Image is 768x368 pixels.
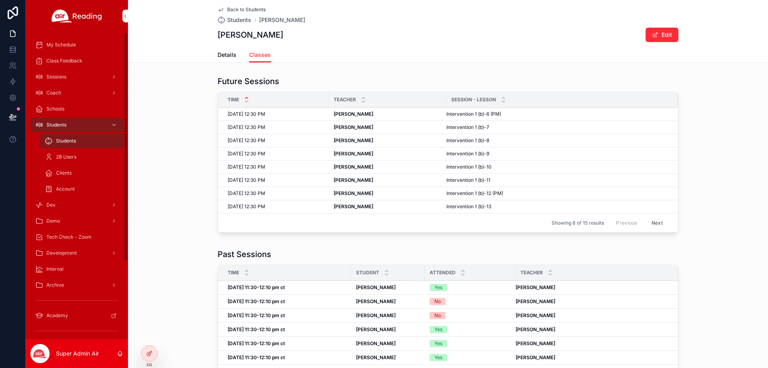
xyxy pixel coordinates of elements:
a: [PERSON_NAME] [356,298,420,305]
a: Students [30,118,123,132]
a: [DATE] 11:30-12:10 pm ct [228,284,346,291]
span: Student [356,269,379,276]
span: Demo [46,218,60,224]
p: Super Admin Air [56,350,99,358]
strong: [PERSON_NAME] [334,137,373,143]
strong: [PERSON_NAME] [334,124,373,130]
span: 2B Users [56,154,76,160]
a: Intervention 1 (b)-7 [446,124,668,131]
span: Archive [46,282,64,288]
a: Classes [249,48,271,63]
strong: [DATE] 11:30-12:10 pm ct [228,284,285,290]
a: Development [30,246,123,260]
span: [DATE] 12:30 PM [228,151,265,157]
div: No [434,312,441,319]
span: Showing 8 of 15 results [552,220,604,226]
strong: [PERSON_NAME] [356,354,396,360]
span: [DATE] 12:30 PM [228,164,265,170]
span: Class Feedback [46,58,82,64]
span: Back to Students [227,6,266,13]
strong: [DATE] 11:30-12:10 pm ct [228,326,285,332]
a: Yes [430,354,511,361]
a: [DATE] 12:30 PM [228,203,324,210]
a: [PERSON_NAME] [334,164,442,170]
strong: [PERSON_NAME] [356,340,396,346]
a: Intervention 1 (b)-6 (PM) [446,111,668,117]
a: [DATE] 11:30-12:10 pm ct [228,340,346,347]
span: Schools [46,106,64,112]
strong: [PERSON_NAME] [356,284,396,290]
h1: Future Sessions [218,76,279,87]
a: [PERSON_NAME] [334,177,442,183]
a: Back to Students [218,6,266,13]
span: Classes [249,51,271,59]
span: Time [228,269,239,276]
strong: [PERSON_NAME] [356,312,396,318]
a: Yes [430,284,511,291]
a: Yes [430,340,511,347]
strong: [DATE] 11:30-12:10 pm ct [228,312,285,318]
strong: [PERSON_NAME] [516,340,555,346]
a: Intervention 1 (b)-11 [446,177,668,183]
a: [PERSON_NAME] [334,151,442,157]
div: Yes [434,354,442,361]
strong: [DATE] 11:30-12:10 pm ct [228,298,285,304]
div: No [434,298,441,305]
a: [PERSON_NAME] [516,312,668,319]
button: Next [646,217,668,229]
h1: Past Sessions [218,249,271,260]
img: App logo [52,10,102,22]
a: Intervention 1 (b)-10 [446,164,668,170]
span: Intervention 1 (b)-12 (PM) [446,190,503,197]
strong: [PERSON_NAME] [334,190,373,196]
a: No [430,298,511,305]
span: Session - Lesson [451,97,496,103]
a: [DATE] 12:30 PM [228,177,324,183]
strong: [PERSON_NAME] [334,151,373,157]
a: Intervention 1 (b)-9 [446,151,668,157]
a: [PERSON_NAME] [334,137,442,144]
span: Internal [46,266,64,272]
div: scrollable content [26,32,128,339]
a: Demo [30,214,123,228]
a: Academy [30,308,123,323]
strong: [PERSON_NAME] [334,111,373,117]
a: [PERSON_NAME] [516,284,668,291]
strong: [PERSON_NAME] [334,164,373,170]
a: [PERSON_NAME] [356,312,420,319]
div: Yes [434,340,442,347]
a: Internal [30,262,123,276]
a: [DATE] 12:30 PM [228,151,324,157]
button: Edit [646,28,678,42]
span: Students [46,122,66,128]
a: Schools [30,102,123,116]
strong: [PERSON_NAME] [516,298,555,304]
strong: [PERSON_NAME] [356,298,396,304]
span: Sessions [46,74,66,80]
span: Time [228,97,239,103]
span: My Schedule [46,42,76,48]
a: [DATE] 11:30-12:10 pm ct [228,298,346,305]
strong: [PERSON_NAME] [516,354,555,360]
a: [DATE] 12:30 PM [228,190,324,197]
span: Development [46,250,77,256]
a: [DATE] 11:30-12:10 pm ct [228,326,346,333]
a: Class Feedback [30,54,123,68]
a: Account [40,182,123,196]
strong: [PERSON_NAME] [334,177,373,183]
strong: [DATE] 11:30-12:10 pm ct [228,354,285,360]
a: No [430,312,511,319]
a: [DATE] 12:30 PM [228,137,324,144]
a: [PERSON_NAME] [516,298,668,305]
strong: [PERSON_NAME] [516,284,555,290]
span: Students [56,138,76,144]
a: Details [218,48,236,64]
a: [PERSON_NAME] [516,326,668,333]
a: [PERSON_NAME] [516,354,668,361]
span: Intervention 1 (b)-7 [446,124,489,131]
span: [DATE] 12:30 PM [228,177,265,183]
a: Intervention 1 (b)-13 [446,203,668,210]
a: Archive [30,278,123,292]
span: Clients [56,170,72,176]
a: Students [40,134,123,148]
